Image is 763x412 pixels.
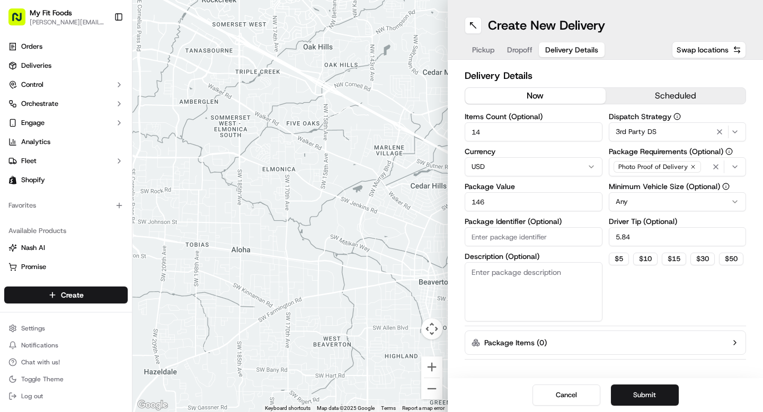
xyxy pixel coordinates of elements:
[465,330,746,355] button: Package Items (0)
[4,38,128,55] a: Orders
[4,133,128,150] a: Analytics
[722,183,730,190] button: Minimum Vehicle Size (Optional)
[673,113,681,120] button: Dispatch Strategy
[265,405,310,412] button: Keyboard shortcuts
[609,183,747,190] label: Minimum Vehicle Size (Optional)
[609,148,747,155] label: Package Requirements (Optional)
[616,127,656,137] span: 3rd Party DS
[465,183,602,190] label: Package Value
[21,118,45,128] span: Engage
[8,262,123,272] a: Promise
[606,88,746,104] button: scheduled
[61,290,84,300] span: Create
[725,148,733,155] button: Package Requirements (Optional)
[4,95,128,112] button: Orchestrate
[135,398,170,412] img: Google
[4,321,128,336] button: Settings
[609,253,629,265] button: $5
[421,356,442,378] button: Zoom in
[609,113,747,120] label: Dispatch Strategy
[488,17,605,34] h1: Create New Delivery
[4,57,128,74] a: Deliveries
[484,337,547,348] label: Package Items ( 0 )
[4,338,128,353] button: Notifications
[8,176,17,184] img: Shopify logo
[465,368,746,379] button: Total Package Dimensions (Optional)
[609,227,747,246] input: Enter driver tip amount
[21,243,45,253] span: Nash AI
[465,368,590,379] label: Total Package Dimensions (Optional)
[507,44,533,55] span: Dropoff
[672,41,746,58] button: Swap locations
[4,258,128,275] button: Promise
[4,372,128,387] button: Toggle Theme
[465,68,746,83] h2: Delivery Details
[533,384,600,406] button: Cancel
[8,243,123,253] a: Nash AI
[21,42,42,51] span: Orders
[402,405,445,411] a: Report a map error
[465,253,602,260] label: Description (Optional)
[21,137,50,147] span: Analytics
[421,378,442,399] button: Zoom out
[465,88,606,104] button: now
[4,197,128,214] div: Favorites
[472,44,494,55] span: Pickup
[4,76,128,93] button: Control
[690,253,715,265] button: $30
[662,253,686,265] button: $15
[4,153,128,169] button: Fleet
[465,148,602,155] label: Currency
[21,358,60,366] span: Chat with us!
[30,18,105,26] button: [PERSON_NAME][EMAIL_ADDRESS][DOMAIN_NAME]
[465,218,602,225] label: Package Identifier (Optional)
[30,7,72,18] button: My Fit Foods
[465,192,602,211] input: Enter package value
[135,398,170,412] a: Open this area in Google Maps (opens a new window)
[21,341,58,350] span: Notifications
[609,122,747,141] button: 3rd Party DS
[677,44,729,55] span: Swap locations
[21,99,58,109] span: Orchestrate
[545,44,598,55] span: Delivery Details
[618,163,688,171] span: Photo Proof of Delivery
[4,239,128,256] button: Nash AI
[21,80,43,89] span: Control
[21,324,45,333] span: Settings
[21,156,37,166] span: Fleet
[4,389,128,404] button: Log out
[465,227,602,246] input: Enter package identifier
[21,61,51,70] span: Deliveries
[4,4,110,30] button: My Fit Foods[PERSON_NAME][EMAIL_ADDRESS][DOMAIN_NAME]
[381,405,396,411] a: Terms (opens in new tab)
[609,157,747,176] button: Photo Proof of Delivery
[611,384,679,406] button: Submit
[4,114,128,131] button: Engage
[21,262,46,272] span: Promise
[421,318,442,339] button: Map camera controls
[719,253,743,265] button: $50
[609,218,747,225] label: Driver Tip (Optional)
[4,355,128,370] button: Chat with us!
[21,392,43,400] span: Log out
[465,113,602,120] label: Items Count (Optional)
[4,286,128,303] button: Create
[4,222,128,239] div: Available Products
[317,405,375,411] span: Map data ©2025 Google
[633,253,658,265] button: $10
[21,175,45,185] span: Shopify
[21,375,64,383] span: Toggle Theme
[465,122,602,141] input: Enter number of items
[4,172,128,189] a: Shopify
